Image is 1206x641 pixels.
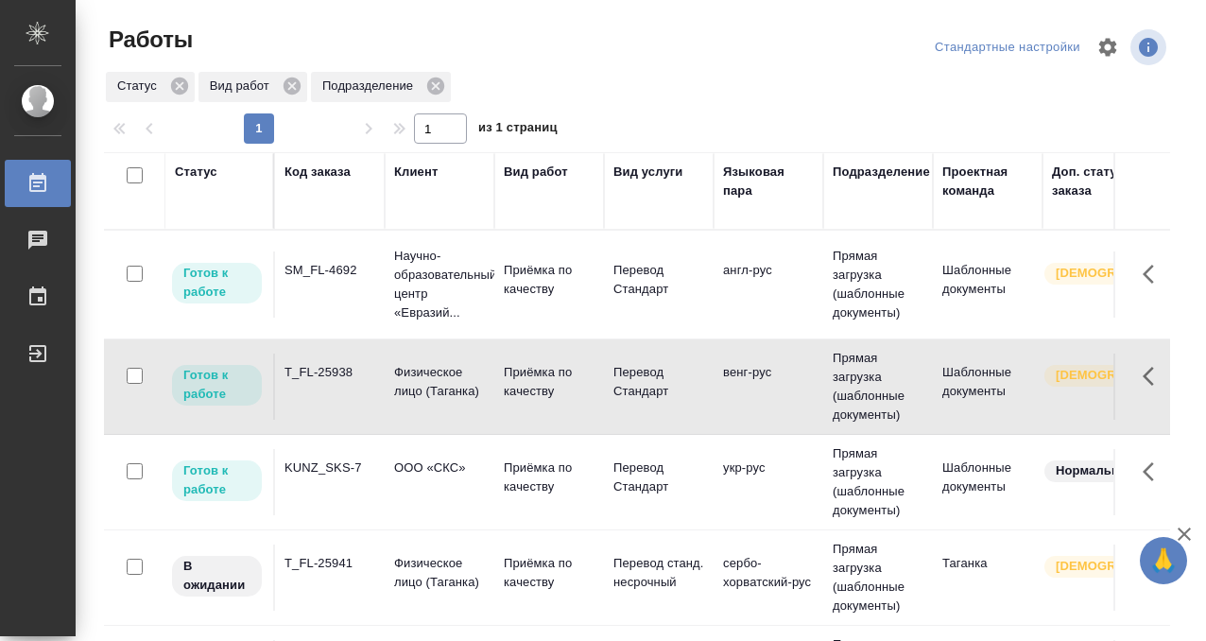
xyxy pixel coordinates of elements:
div: Исполнитель может приступить к работе [170,363,264,407]
span: из 1 страниц [478,116,558,144]
p: Готов к работе [183,366,250,404]
p: [DEMOGRAPHIC_DATA] [1056,557,1150,576]
td: Прямая загрузка (шаблонные документы) [823,237,933,332]
div: Языковая пара [723,163,814,200]
p: Физическое лицо (Таганка) [394,554,485,592]
span: Работы [104,25,193,55]
p: Приёмка по качеству [504,554,594,592]
div: Вид работ [504,163,568,182]
p: Перевод Стандарт [613,459,704,496]
div: Исполнитель может приступить к работе [170,459,264,503]
div: T_FL-25938 [284,363,375,382]
div: Исполнитель может приступить к работе [170,261,264,305]
button: Здесь прячутся важные кнопки [1131,251,1177,297]
div: split button [930,33,1085,62]
span: Настроить таблицу [1085,25,1130,70]
span: 🙏 [1147,541,1180,580]
p: Приёмка по качеству [504,261,594,299]
p: Научно-образовательный центр «Евразий... [394,247,485,322]
td: Прямая загрузка (шаблонные документы) [823,435,933,529]
p: Приёмка по качеству [504,459,594,496]
td: англ-рус [714,251,823,318]
button: Здесь прячутся важные кнопки [1131,449,1177,494]
div: Клиент [394,163,438,182]
p: Нормальный [1056,461,1137,480]
div: Статус [106,72,195,102]
div: Доп. статус заказа [1052,163,1151,200]
p: Статус [117,77,164,95]
button: 🙏 [1140,537,1187,584]
p: Перевод Стандарт [613,261,704,299]
div: Вид услуги [613,163,683,182]
p: Подразделение [322,77,420,95]
div: Код заказа [284,163,351,182]
td: Прямая загрузка (шаблонные документы) [823,530,933,625]
td: Прямая загрузка (шаблонные документы) [823,339,933,434]
div: Статус [175,163,217,182]
p: Перевод Стандарт [613,363,704,401]
span: Посмотреть информацию [1130,29,1170,65]
p: [DEMOGRAPHIC_DATA] [1056,264,1150,283]
p: Физическое лицо (Таганка) [394,363,485,401]
td: Шаблонные документы [933,354,1042,420]
td: венг-рус [714,354,823,420]
td: Таганка [933,545,1042,611]
div: Проектная команда [942,163,1033,200]
p: В ожидании [183,557,250,595]
div: T_FL-25941 [284,554,375,573]
button: Здесь прячутся важные кнопки [1131,354,1177,399]
div: Вид работ [198,72,307,102]
p: Перевод станд. несрочный [613,554,704,592]
button: Здесь прячутся важные кнопки [1131,545,1177,590]
p: Приёмка по качеству [504,363,594,401]
div: SM_FL-4692 [284,261,375,280]
td: укр-рус [714,449,823,515]
p: Готов к работе [183,264,250,302]
p: ООО «СКС» [394,459,485,477]
p: Готов к работе [183,461,250,499]
td: сербо-хорватский-рус [714,545,823,611]
p: Вид работ [210,77,276,95]
div: KUNZ_SKS-7 [284,459,375,477]
p: [DEMOGRAPHIC_DATA] [1056,366,1150,385]
div: Исполнитель назначен, приступать к работе пока рано [170,554,264,598]
td: Шаблонные документы [933,251,1042,318]
div: Подразделение [833,163,930,182]
td: Шаблонные документы [933,449,1042,515]
div: Подразделение [311,72,451,102]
